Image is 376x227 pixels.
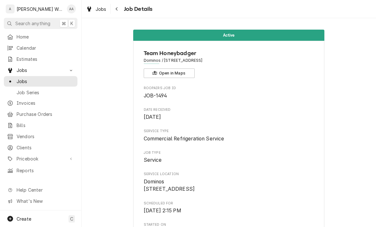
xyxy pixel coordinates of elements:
button: Navigate back [112,4,122,14]
span: Commercial Refrigeration Service [144,136,224,142]
span: Service [144,157,162,163]
span: Service Type [144,129,314,134]
span: Job Details [122,5,153,13]
span: Vendors [17,133,74,140]
a: Estimates [4,54,77,64]
a: Calendar [4,43,77,53]
span: K [70,20,73,27]
span: Job Type [144,150,314,155]
a: Go to Pricebook [4,153,77,164]
span: [DATE] [144,114,161,120]
span: Jobs [96,6,106,12]
span: Reports [17,167,74,174]
div: Client Information [144,49,314,78]
span: Bills [17,122,74,129]
span: Service Type [144,135,314,143]
div: Scheduled For [144,201,314,215]
a: Go to Jobs [4,65,77,75]
div: Roopairs Job ID [144,86,314,99]
span: Name [144,49,314,58]
div: Service Location [144,172,314,193]
span: Clients [17,144,74,151]
span: Roopairs Job ID [144,92,314,100]
span: Active [223,33,235,37]
span: Service Location [144,178,314,193]
div: [PERSON_NAME] Works LLC [17,6,63,12]
span: Jobs [17,78,74,85]
button: Search anything⌘K [4,18,77,29]
span: Scheduled For [144,207,314,215]
span: Date Received [144,107,314,112]
span: Jobs [17,67,65,74]
button: Open in Maps [144,68,195,78]
span: Address [144,58,314,63]
span: ⌘ [61,20,66,27]
div: Job Type [144,150,314,164]
span: Date Received [144,113,314,121]
a: Invoices [4,98,77,108]
a: Vendors [4,131,77,142]
a: Job Series [4,87,77,98]
span: Invoices [17,100,74,106]
div: Status [133,30,324,41]
span: C [70,216,73,222]
div: Service Type [144,129,314,142]
span: Search anything [15,20,50,27]
div: Date Received [144,107,314,121]
a: Go to What's New [4,196,77,206]
span: JOB-1494 [144,93,167,99]
div: A [6,4,15,13]
a: Reports [4,165,77,176]
a: Jobs [4,76,77,87]
span: Scheduled For [144,201,314,206]
span: [DATE] 2:15 PM [144,208,181,214]
div: Aaron Anderson's Avatar [67,4,76,13]
span: Dominos [STREET_ADDRESS] [144,179,195,192]
span: Help Center [17,187,74,193]
a: Clients [4,142,77,153]
div: AA [67,4,76,13]
span: Roopairs Job ID [144,86,314,91]
span: Create [17,216,31,222]
a: Purchase Orders [4,109,77,119]
span: Service Location [144,172,314,177]
span: Calendar [17,45,74,51]
span: Home [17,33,74,40]
a: Bills [4,120,77,131]
a: Jobs [83,4,109,14]
span: Purchase Orders [17,111,74,117]
a: Go to Help Center [4,185,77,195]
span: Job Type [144,156,314,164]
span: Pricebook [17,155,65,162]
span: Estimates [17,56,74,62]
span: Job Series [17,89,74,96]
span: What's New [17,198,74,204]
a: Home [4,32,77,42]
